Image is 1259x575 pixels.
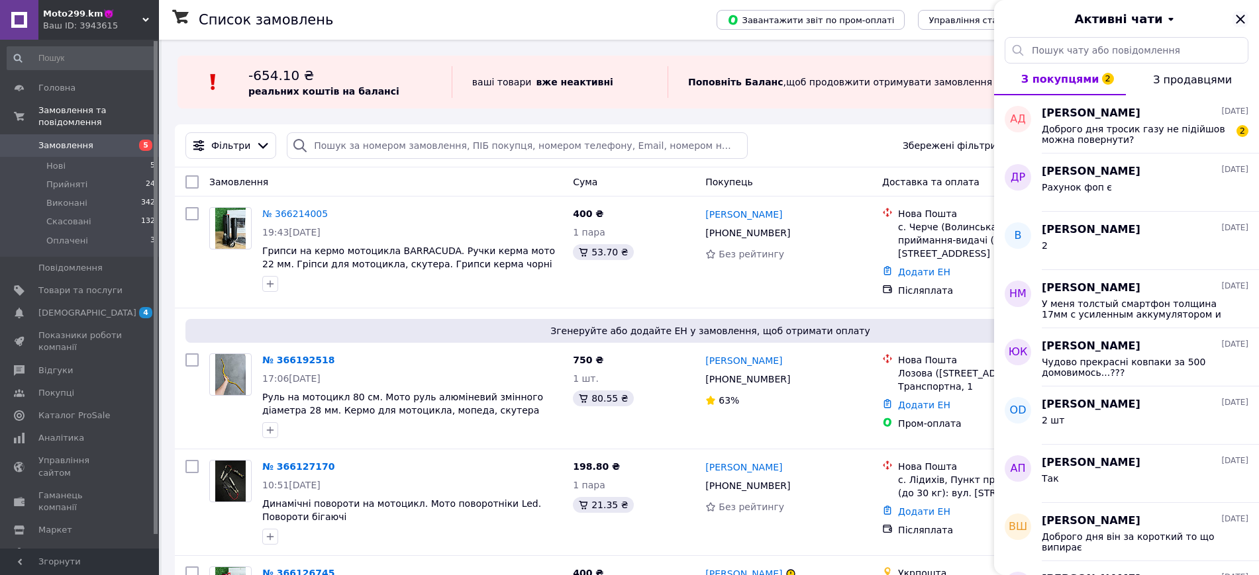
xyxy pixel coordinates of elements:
[719,249,784,259] span: Без рейтингу
[43,20,159,32] div: Ваш ID: 3943615
[573,390,633,406] div: 80.55 ₴
[994,503,1259,561] button: ВШ[PERSON_NAME][DATE]Доброго дня він за короткий то що випирає
[573,227,605,238] span: 1 пара
[38,387,74,399] span: Покупці
[1042,298,1230,320] span: У меня толстый смартфон толщина 17мм с усиленным аккумулятором и дополнительной крышкой. Мне не п...
[705,354,782,367] a: [PERSON_NAME]
[38,82,76,94] span: Головна
[573,208,603,219] span: 400 ₴
[1010,112,1025,127] span: АД
[1042,164,1140,179] span: [PERSON_NAME]
[573,497,633,513] div: 21.35 ₴
[146,179,155,191] span: 24
[150,160,155,172] span: 5
[898,523,1083,537] div: Післяплата
[705,461,782,474] a: [PERSON_NAME]
[1042,124,1230,145] span: Доброго дня тросик газу не підійшов можна повернути?
[199,12,333,28] h1: Список замовлень
[703,476,793,495] div: [PHONE_NUMBER]
[248,86,399,97] b: реальних коштів на балансі
[1221,164,1248,175] span: [DATE]
[1009,287,1027,302] span: НМ
[262,355,334,365] a: № 366192518
[573,461,620,472] span: 198.80 ₴
[1015,228,1022,243] span: В
[262,498,541,522] a: Динамічні повороти на мотоцикл. Мото поворотніки Led. Повороти бігаючі
[719,395,739,406] span: 63%
[38,365,73,376] span: Відгуки
[211,139,250,152] span: Фільтри
[705,177,752,187] span: Покупець
[1042,240,1048,251] span: 2
[573,355,603,365] span: 750 ₴
[1042,182,1112,193] span: Рахунок фоп є
[994,95,1259,154] button: АД[PERSON_NAME][DATE]Доброго дня тросик газу не підійшов можна повернути?2
[994,386,1259,445] button: OD[PERSON_NAME][DATE]2 шт
[1011,170,1025,185] span: ДР
[43,8,142,20] span: 𝗠𝗼𝘁𝗼𝟮𝟵𝟵.𝗸𝗺👿
[215,354,246,395] img: Фото товару
[141,216,155,228] span: 132
[703,224,793,242] div: [PHONE_NUMBER]
[1042,339,1140,354] span: [PERSON_NAME]
[1042,455,1140,470] span: [PERSON_NAME]
[898,267,950,277] a: Додати ЕН
[898,284,1083,297] div: Післяплата
[1042,531,1230,553] span: Доброго дня він за короткий то що випирає
[703,370,793,388] div: [PHONE_NUMBER]
[1236,125,1248,137] span: 2
[1042,357,1230,378] span: Чудово прекрасні ковпаки за 500 домовимось...???
[209,177,268,187] span: Замовлення
[139,140,152,151] span: 5
[7,46,156,70] input: Пошук
[898,353,1083,367] div: Нова Пошта
[898,400,950,410] a: Додати ЕН
[38,432,84,444] span: Аналітика
[727,14,894,26] span: Завантажити звіт по пром-оплаті
[1042,106,1140,121] span: [PERSON_NAME]
[1009,519,1027,535] span: ВШ
[1042,397,1140,412] span: [PERSON_NAME]
[1031,11,1222,28] button: Активні чати
[38,105,159,128] span: Замовлення та повідомлення
[994,212,1259,270] button: В[PERSON_NAME][DATE]2
[994,154,1259,212] button: ДР[PERSON_NAME][DATE]Рахунок фоп є
[1221,455,1248,466] span: [DATE]
[150,235,155,247] span: 3
[1221,513,1248,525] span: [DATE]
[209,353,252,396] a: Фото товару
[38,547,106,558] span: Налаштування
[668,66,1078,98] div: , щоб продовжити отримувати замовлення
[203,72,223,92] img: :exclamation:
[1221,339,1248,350] span: [DATE]
[1005,37,1248,64] input: Пошук чату або повідомлення
[46,197,87,209] span: Виконані
[994,64,1126,95] button: З покупцями2
[139,307,152,318] span: 4
[46,160,66,172] span: Нові
[1074,11,1162,28] span: Активні чати
[717,10,905,30] button: Завантажити звіт по пром-оплаті
[262,480,321,490] span: 10:51[DATE]
[1021,73,1099,85] span: З покупцями
[719,502,784,512] span: Без рейтингу
[688,77,783,87] b: Поповніть Баланс
[1221,281,1248,292] span: [DATE]
[1221,222,1248,234] span: [DATE]
[1042,281,1140,296] span: [PERSON_NAME]
[918,10,1040,30] button: Управління статусами
[929,15,1030,25] span: Управління статусами
[898,460,1083,473] div: Нова Пошта
[38,330,123,353] span: Показники роботи компанії
[1042,473,1059,484] span: Так
[994,445,1259,503] button: АП[PERSON_NAME][DATE]Так
[898,506,950,517] a: Додати ЕН
[262,245,555,269] span: Грипси на кермо мотоцикла BARRACUDA. Ручки керма мото 22 мм. Гріпси для мотоцикла, скутера. Грипс...
[38,410,110,421] span: Каталог ProSale
[46,179,87,191] span: Прийняті
[573,244,633,260] div: 53.70 ₴
[262,392,543,416] a: Руль на мотоцикл 80 см. Мото руль алюміневий змінного діаметра 28 мм. Кермо для мотоцикла, мопеда...
[38,285,123,296] span: Товари та послуги
[882,177,980,187] span: Доставка та оплата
